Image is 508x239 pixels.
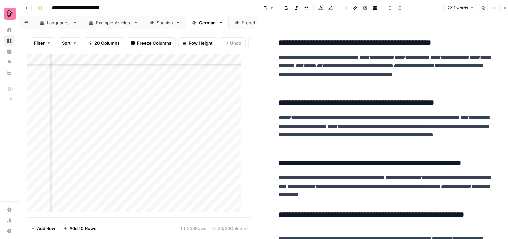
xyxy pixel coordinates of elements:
span: 20 Columns [94,39,120,46]
div: German [199,19,216,26]
div: Languages [47,19,70,26]
div: French [242,19,257,26]
button: Add Row [27,223,59,234]
a: Insights [4,46,15,57]
button: 2211 words [444,4,477,12]
span: Add 10 Rows [69,225,96,232]
a: Usage [4,215,15,226]
button: Freeze Columns [127,37,176,48]
span: 2211 words [447,5,468,11]
span: Add Row [37,225,55,232]
button: Sort [58,37,81,48]
div: Example Articles [96,19,131,26]
a: Opportunities [4,57,15,68]
a: Spanish [144,16,186,29]
button: Filter [30,37,55,48]
a: French [229,16,270,29]
a: Browse [4,35,15,46]
button: Undo [220,37,246,48]
span: Sort [62,39,71,46]
img: Preply Logo [4,8,16,20]
a: Your Data [4,68,15,78]
a: Example Articles [83,16,144,29]
span: Row Height [189,39,213,46]
a: German [186,16,229,29]
button: Help + Support [4,226,15,236]
button: Workspace: Preply [4,5,15,22]
a: Settings [4,204,15,215]
a: Home [4,25,15,35]
div: 20/20 Columns [209,223,251,234]
div: Spanish [157,19,173,26]
span: Freeze Columns [137,39,171,46]
button: Add 10 Rows [59,223,100,234]
span: Undo [230,39,241,46]
button: Row Height [178,37,217,48]
button: 20 Columns [84,37,124,48]
a: Languages [34,16,83,29]
span: Filter [34,39,45,46]
div: 233 Rows [178,223,209,234]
